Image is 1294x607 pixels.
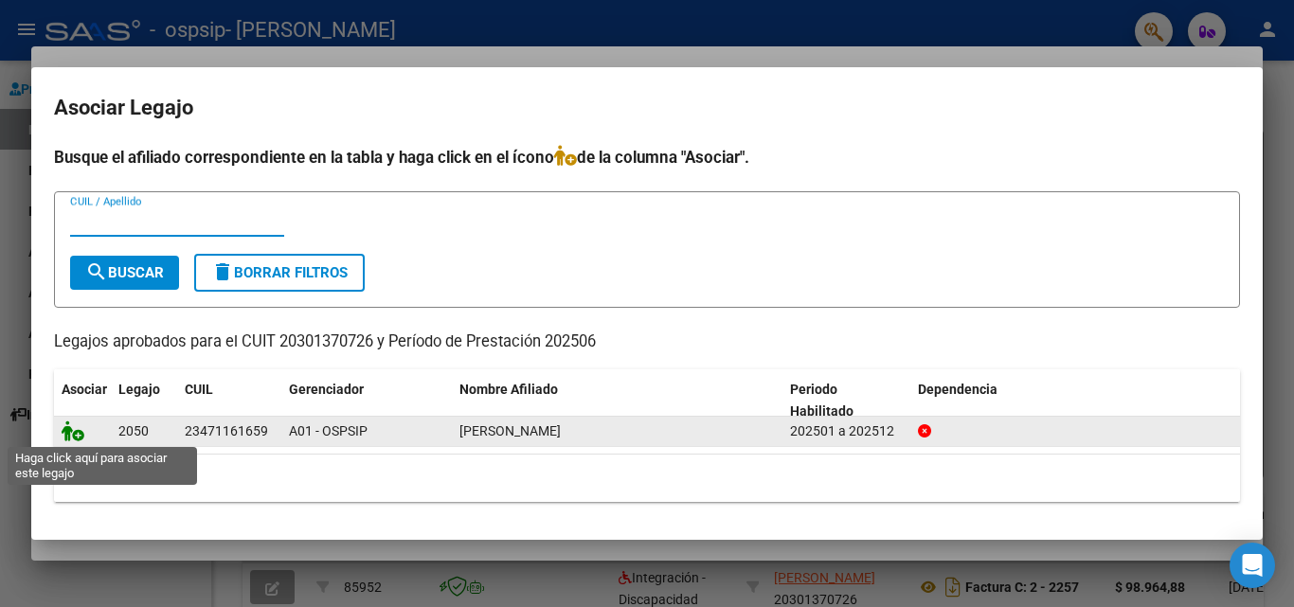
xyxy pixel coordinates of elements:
div: Open Intercom Messenger [1230,543,1275,588]
span: Asociar [62,382,107,397]
span: Borrar Filtros [211,264,348,281]
button: Buscar [70,256,179,290]
span: CUIL [185,382,213,397]
button: Borrar Filtros [194,254,365,292]
mat-icon: search [85,260,108,283]
datatable-header-cell: Asociar [54,369,111,432]
span: Legajo [118,382,160,397]
span: AMAYA ELIAS BAUTISTA [459,423,561,438]
datatable-header-cell: Periodo Habilitado [782,369,910,432]
mat-icon: delete [211,260,234,283]
datatable-header-cell: CUIL [177,369,281,432]
div: 1 registros [54,455,1240,502]
span: Periodo Habilitado [790,382,854,419]
span: Nombre Afiliado [459,382,558,397]
span: A01 - OSPSIP [289,423,368,438]
datatable-header-cell: Nombre Afiliado [452,369,782,432]
div: 202501 a 202512 [790,420,903,442]
h2: Asociar Legajo [54,90,1240,126]
div: 23471161659 [185,420,268,442]
datatable-header-cell: Gerenciador [281,369,452,432]
datatable-header-cell: Legajo [111,369,177,432]
span: 2050 [118,423,149,438]
p: Legajos aprobados para el CUIT 20301370726 y Período de Prestación 202506 [54,330,1240,354]
span: Dependencia [918,382,997,397]
span: Buscar [85,264,164,281]
h4: Busque el afiliado correspondiente en la tabla y haga click en el ícono de la columna "Asociar". [54,145,1240,170]
span: Gerenciador [289,382,364,397]
datatable-header-cell: Dependencia [910,369,1241,432]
